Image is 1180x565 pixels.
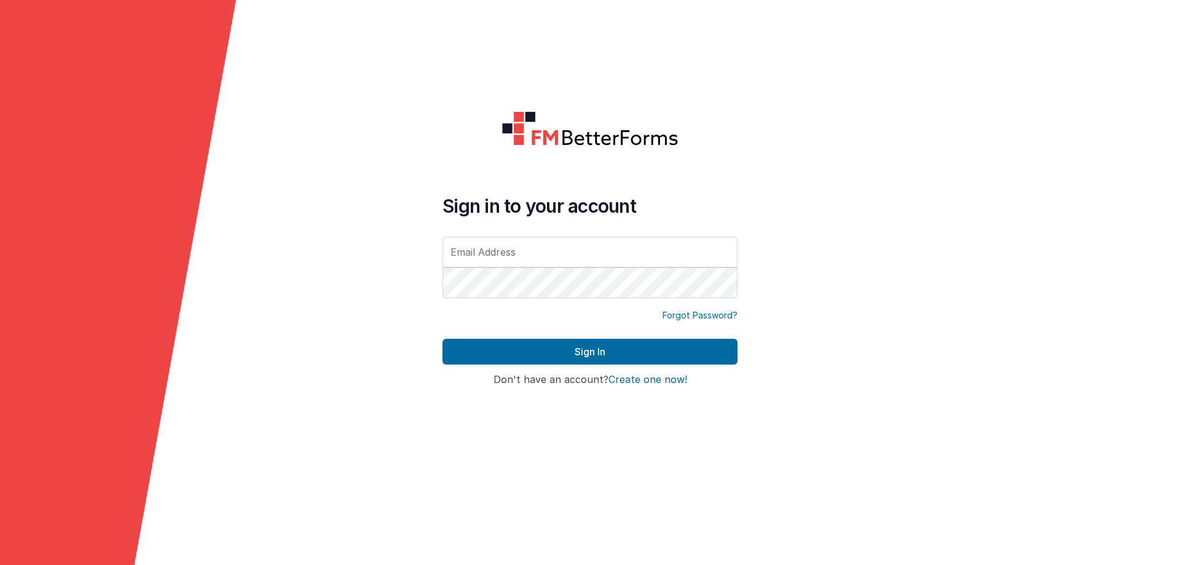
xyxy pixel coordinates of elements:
button: Create one now! [608,374,687,385]
h4: Don't have an account? [442,374,737,385]
h4: Sign in to your account [442,195,737,217]
a: Forgot Password? [663,309,737,322]
button: Sign In [442,339,737,365]
input: Email Address [442,237,737,267]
